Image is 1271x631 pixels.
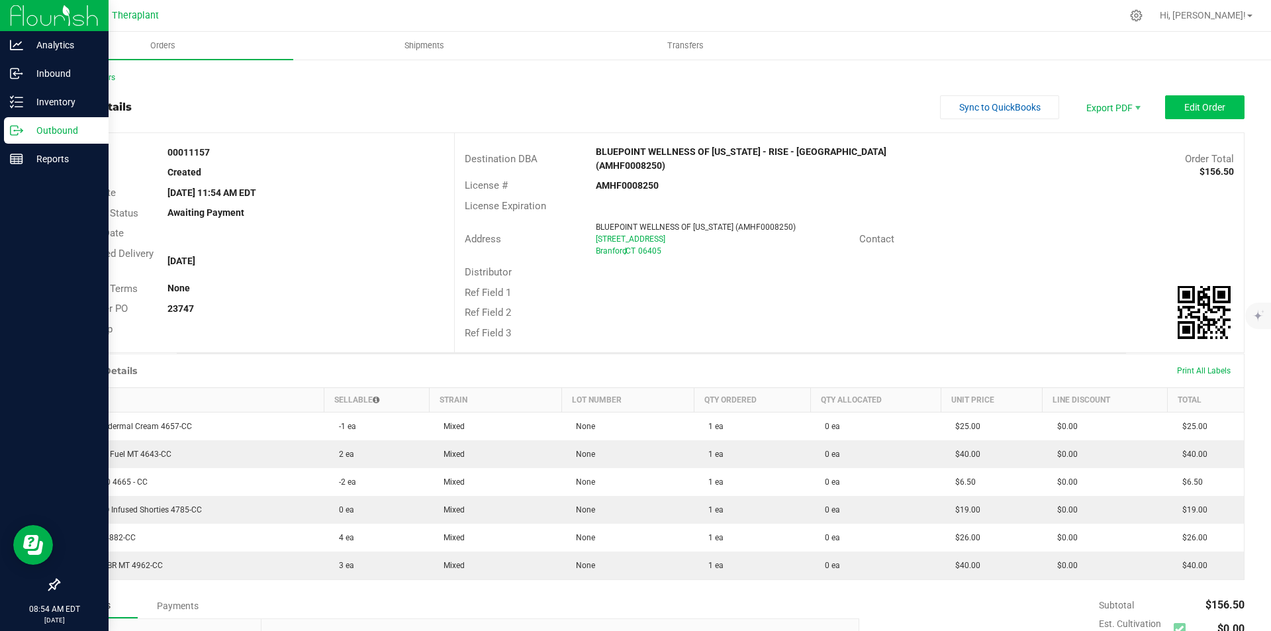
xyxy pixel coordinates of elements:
[1176,505,1207,514] span: $19.00
[10,67,23,80] inline-svg: Inbound
[13,525,53,565] iframe: Resource center
[465,179,508,191] span: License #
[702,477,724,487] span: 1 ea
[332,422,356,431] span: -1 ea
[596,146,886,171] strong: BLUEPOINT WELLNESS OF [US_STATE] - RISE - [GEOGRAPHIC_DATA] (AMHF0008250)
[167,283,190,293] strong: None
[429,388,561,413] th: Strain
[132,40,193,52] span: Orders
[818,477,840,487] span: 0 ea
[6,603,103,615] p: 08:54 AM EDT
[626,246,635,256] span: CT
[1200,166,1234,177] strong: $156.50
[702,505,724,514] span: 1 ea
[465,287,511,299] span: Ref Field 1
[437,450,465,459] span: Mixed
[596,234,665,244] span: [STREET_ADDRESS]
[818,561,840,570] span: 0 ea
[569,561,595,570] span: None
[324,388,429,413] th: Sellable
[465,266,512,278] span: Distributor
[167,303,194,314] strong: 23747
[465,200,546,212] span: License Expiration
[702,450,724,459] span: 1 ea
[1051,505,1078,514] span: $0.00
[949,561,980,570] span: $40.00
[167,147,210,158] strong: 00011157
[949,422,980,431] span: $25.00
[23,122,103,138] p: Outbound
[293,32,555,60] a: Shipments
[1176,422,1207,431] span: $25.00
[332,450,354,459] span: 2 ea
[167,187,256,198] strong: [DATE] 11:54 AM EDT
[1160,10,1246,21] span: Hi, [PERSON_NAME]!
[1168,388,1244,413] th: Total
[437,505,465,514] span: Mixed
[167,167,201,177] strong: Created
[596,180,659,191] strong: AMHF0008250
[1205,599,1245,611] span: $156.50
[638,246,661,256] span: 06405
[23,94,103,110] p: Inventory
[1051,477,1078,487] span: $0.00
[1051,533,1078,542] span: $0.00
[69,248,154,275] span: Requested Delivery Date
[1177,366,1231,375] span: Print All Labels
[1185,153,1234,165] span: Order Total
[10,124,23,137] inline-svg: Outbound
[941,388,1043,413] th: Unit Price
[569,505,595,514] span: None
[10,38,23,52] inline-svg: Analytics
[1072,95,1152,119] li: Export PDF
[810,388,941,413] th: Qty Allocated
[332,505,354,514] span: 0 ea
[1165,95,1245,119] button: Edit Order
[1051,450,1078,459] span: $0.00
[68,505,202,514] span: UAP GMO Infused Shorties 4785-CC
[10,152,23,166] inline-svg: Reports
[1176,533,1207,542] span: $26.00
[1178,286,1231,339] img: Scan me!
[332,561,354,570] span: 3 ea
[60,388,324,413] th: Item
[569,422,595,431] span: None
[818,422,840,431] span: 0 ea
[1099,600,1134,610] span: Subtotal
[138,594,217,618] div: Payments
[818,505,840,514] span: 0 ea
[949,477,976,487] span: $6.50
[1178,286,1231,339] qrcode: 00011157
[68,422,192,431] span: 1:1 Transdermal Cream 4657-CC
[1184,102,1225,113] span: Edit Order
[68,561,163,570] span: Carbon FBR MT 4962-CC
[167,207,244,218] strong: Awaiting Payment
[949,450,980,459] span: $40.00
[10,95,23,109] inline-svg: Inventory
[1176,477,1203,487] span: $6.50
[949,505,980,514] span: $19.00
[569,450,595,459] span: None
[1051,422,1078,431] span: $0.00
[437,561,465,570] span: Mixed
[332,477,356,487] span: -2 ea
[1128,9,1145,22] div: Manage settings
[1051,561,1078,570] span: $0.00
[959,102,1041,113] span: Sync to QuickBooks
[702,422,724,431] span: 1 ea
[702,561,724,570] span: 1 ea
[569,477,595,487] span: None
[940,95,1059,119] button: Sync to QuickBooks
[465,233,501,245] span: Address
[465,153,538,165] span: Destination DBA
[649,40,722,52] span: Transfers
[949,533,980,542] span: $26.00
[6,615,103,625] p: [DATE]
[1176,561,1207,570] span: $40.00
[23,37,103,53] p: Analytics
[818,450,840,459] span: 0 ea
[569,533,595,542] span: None
[465,307,511,318] span: Ref Field 2
[694,388,810,413] th: Qty Ordered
